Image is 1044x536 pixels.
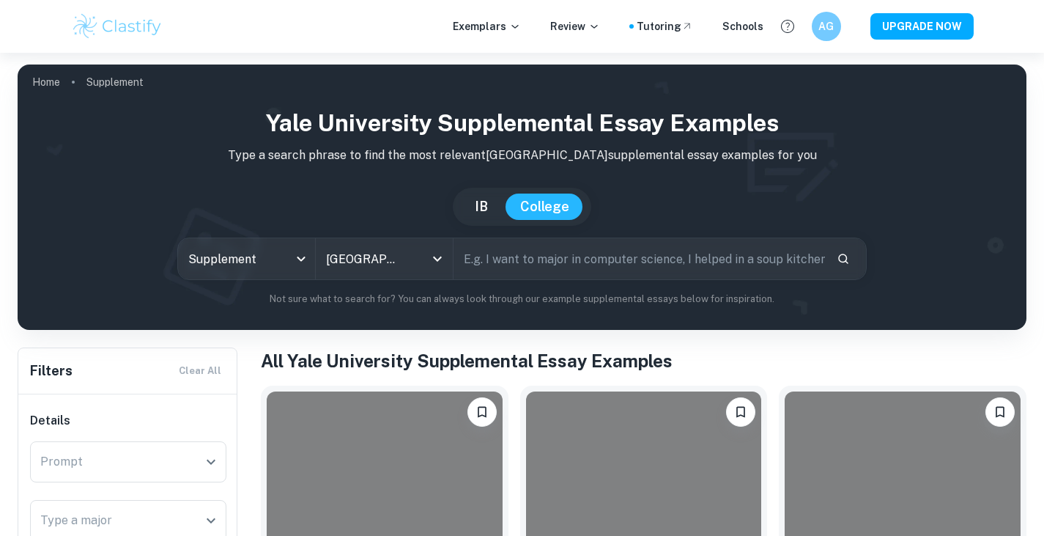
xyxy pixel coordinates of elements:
p: Not sure what to search for? You can always look through our example supplemental essays below fo... [29,292,1015,306]
button: Bookmark [726,397,755,427]
button: IB [460,194,503,220]
img: profile cover [18,65,1026,330]
button: College [506,194,584,220]
h6: Filters [30,361,73,381]
button: Open [427,249,448,269]
button: Help and Feedback [775,14,800,39]
a: Home [32,72,60,92]
button: Search [831,246,856,271]
h1: Yale University Supplemental Essay Examples [29,106,1015,141]
h6: Details [30,412,226,430]
button: AG [812,12,841,41]
p: Supplement [86,74,144,90]
p: Review [550,18,600,34]
button: Open [201,510,221,531]
img: Clastify logo [71,12,164,41]
button: UPGRADE NOW [870,13,974,40]
button: Bookmark [985,397,1015,427]
button: Open [201,452,221,472]
a: Tutoring [637,18,693,34]
input: E.g. I want to major in computer science, I helped in a soup kitchen, I want to join the debate t... [453,238,826,279]
h1: All Yale University Supplemental Essay Examples [261,348,1026,374]
button: Bookmark [467,397,497,427]
a: Schools [722,18,763,34]
p: Type a search phrase to find the most relevant [GEOGRAPHIC_DATA] supplemental essay examples for you [29,147,1015,164]
p: Exemplars [453,18,521,34]
div: Supplement [178,238,315,279]
h6: AG [818,18,834,34]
